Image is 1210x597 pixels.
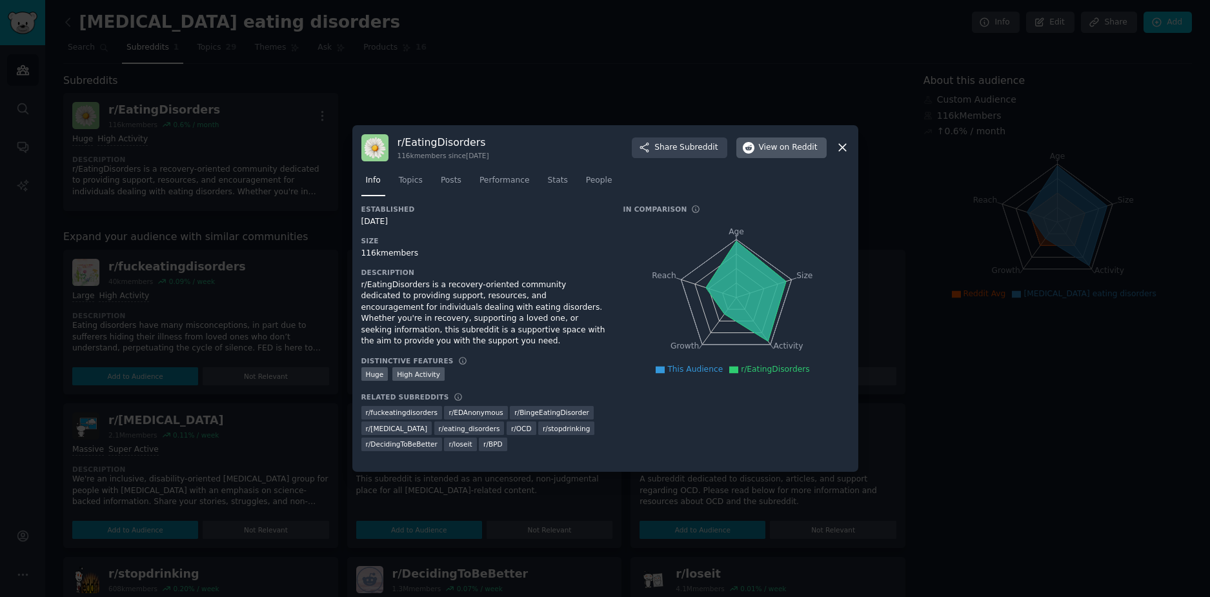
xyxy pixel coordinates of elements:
[654,142,718,154] span: Share
[361,248,605,259] div: 116k members
[543,424,590,433] span: r/ stopdrinking
[449,408,503,417] span: r/ EDAnonymous
[366,424,428,433] span: r/ [MEDICAL_DATA]
[773,341,803,350] tspan: Activity
[398,136,489,149] h3: r/ EatingDisorders
[796,270,812,279] tspan: Size
[361,134,388,161] img: EatingDisorders
[741,365,809,374] span: r/EatingDisorders
[392,367,445,381] div: High Activity
[667,365,723,374] span: This Audience
[759,142,818,154] span: View
[361,236,605,245] h3: Size
[436,170,466,197] a: Posts
[632,137,727,158] button: ShareSubreddit
[581,170,617,197] a: People
[366,440,438,449] span: r/ DecidingToBeBetter
[680,142,718,154] span: Subreddit
[361,356,454,365] h3: Distinctive Features
[439,424,500,433] span: r/ eating_disorders
[361,279,605,347] div: r/EatingDisorders is a recovery-oriented community dedicated to providing support, resources, and...
[514,408,589,417] span: r/ BingeEatingDisorder
[361,268,605,277] h3: Description
[586,175,612,187] span: People
[475,170,534,197] a: Performance
[361,170,385,197] a: Info
[780,142,817,154] span: on Reddit
[398,151,489,160] div: 116k members since [DATE]
[361,205,605,214] h3: Established
[479,175,530,187] span: Performance
[483,440,502,449] span: r/ BPD
[361,367,388,381] div: Huge
[361,216,605,228] div: [DATE]
[399,175,423,187] span: Topics
[366,408,438,417] span: r/ fuckeatingdisorders
[449,440,472,449] span: r/ loseit
[671,341,699,350] tspan: Growth
[361,392,449,401] h3: Related Subreddits
[623,205,687,214] h3: In Comparison
[736,137,827,158] button: Viewon Reddit
[652,270,676,279] tspan: Reach
[729,227,744,236] tspan: Age
[511,424,532,433] span: r/ OCD
[441,175,461,187] span: Posts
[366,175,381,187] span: Info
[394,170,427,197] a: Topics
[548,175,568,187] span: Stats
[543,170,572,197] a: Stats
